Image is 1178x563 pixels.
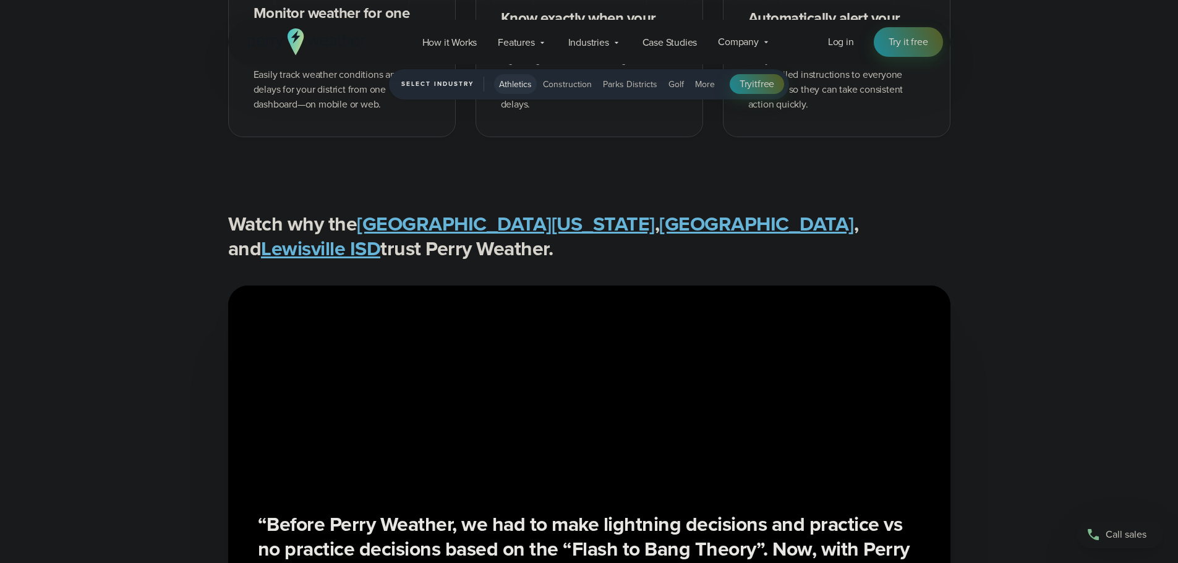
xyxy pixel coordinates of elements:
button: More [690,74,720,94]
span: Golf [668,78,684,91]
button: Construction [538,74,597,94]
span: How it Works [422,35,477,50]
button: Golf [664,74,689,94]
a: Lewisville ISD [261,234,380,263]
a: Case Studies [632,30,708,55]
span: Try it free [889,35,928,49]
a: Call sales [1077,521,1163,548]
a: [GEOGRAPHIC_DATA][US_STATE] [357,209,655,239]
span: Construction [543,78,592,91]
span: Select Industry [401,77,484,91]
a: Tryitfree [730,74,784,94]
button: Athletics [494,74,537,94]
span: Industries [568,35,609,50]
button: Parks Districts [598,74,662,94]
h3: Watch why the , , and trust Perry Weather. [228,211,950,261]
span: Athletics [499,78,532,91]
span: More [695,78,715,91]
span: Company [718,35,759,49]
a: How it Works [412,30,488,55]
span: Call sales [1106,527,1146,542]
a: [GEOGRAPHIC_DATA] [659,209,854,239]
span: it [752,77,758,91]
a: Log in [828,35,854,49]
span: Features [498,35,534,50]
span: Case Studies [642,35,698,50]
span: Try free [740,77,774,91]
span: Parks Districts [603,78,657,91]
a: Try it free [874,27,943,57]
